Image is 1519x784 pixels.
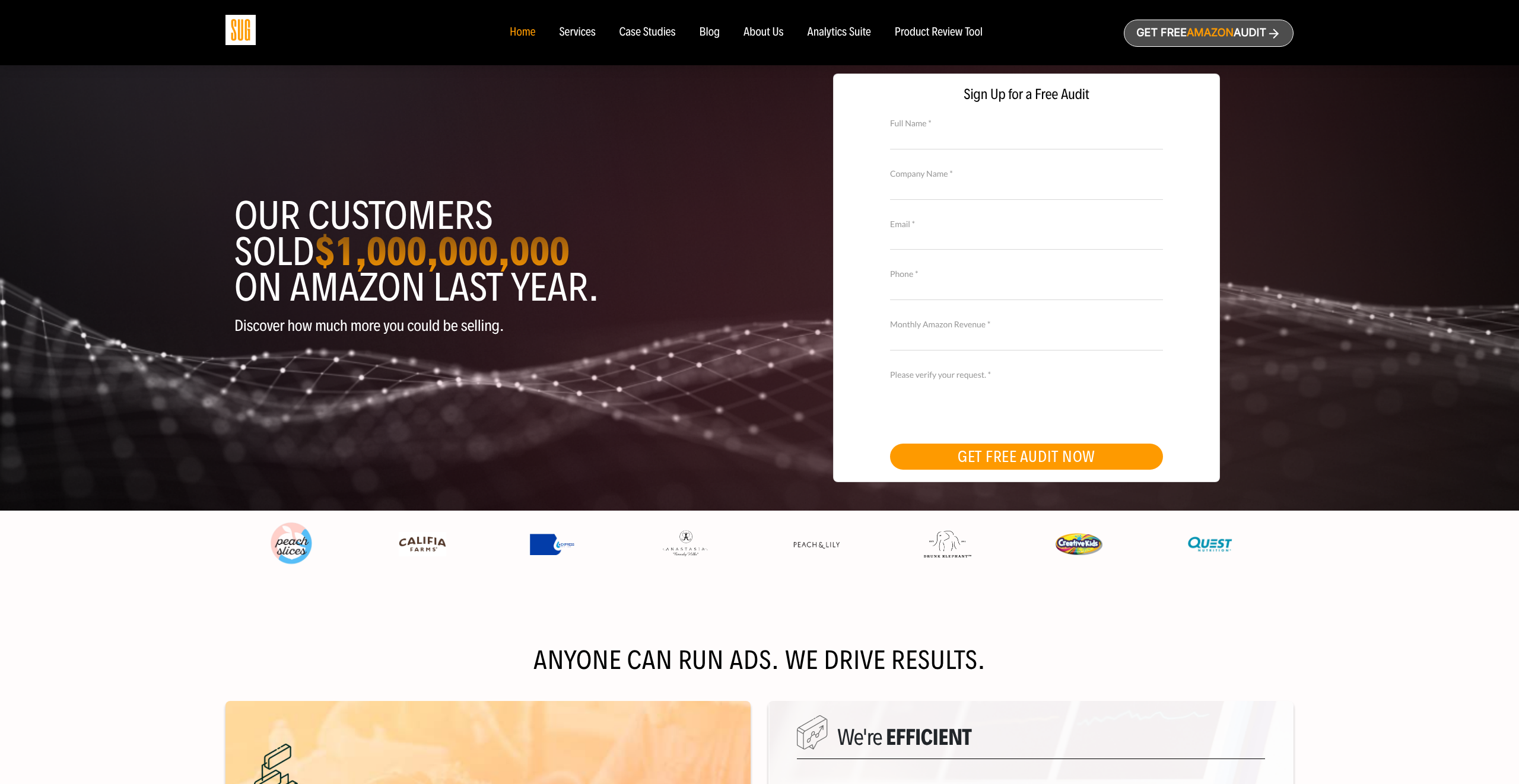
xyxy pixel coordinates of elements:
[890,117,1163,130] label: Full Name *
[886,723,971,751] span: Efficient
[530,534,577,555] img: Express Water
[890,179,1163,199] input: Company Name *
[268,520,315,568] img: Peach Slices
[890,128,1163,149] input: Full Name *
[890,229,1163,250] input: Email *
[510,26,535,39] a: Home
[234,198,751,305] h1: Our customers sold on Amazon last year.
[225,649,1294,673] h2: Anyone can run ads. We drive results.
[890,380,1070,426] iframe: reCAPTCHA
[808,26,871,39] a: Analytics Suite
[1187,27,1234,39] span: Amazon
[234,317,751,334] p: Discover how much more you could be selling.
[890,167,1163,180] label: Company Name *
[1055,533,1102,555] img: Creative Kids
[890,330,1163,350] input: Monthly Amazon Revenue *
[797,725,1265,759] h5: We're
[890,444,1163,470] button: GET FREE AUDIT NOW
[619,26,676,39] a: Case Studies
[890,267,1163,281] label: Phone *
[559,26,595,39] a: Services
[890,279,1163,300] input: Contact Number *
[225,15,256,45] img: Sug
[399,532,446,557] img: Califia Farms
[700,26,720,39] a: Blog
[314,227,570,276] strong: $1,000,000,000
[924,531,971,558] img: Drunk Elephant
[890,318,1163,331] label: Monthly Amazon Revenue *
[743,26,784,39] a: About Us
[661,530,708,558] img: Anastasia Beverly Hills
[793,541,840,549] img: Peach & Lily
[1124,20,1294,47] a: Get freeAmazonAudit
[895,26,983,39] a: Product Review Tool
[890,218,1163,231] label: Email *
[846,86,1208,103] span: Sign Up for a Free Audit
[797,715,828,750] img: We are Smart
[1186,532,1234,557] img: Quest Nutriton
[890,368,1163,381] label: Please verify your request. *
